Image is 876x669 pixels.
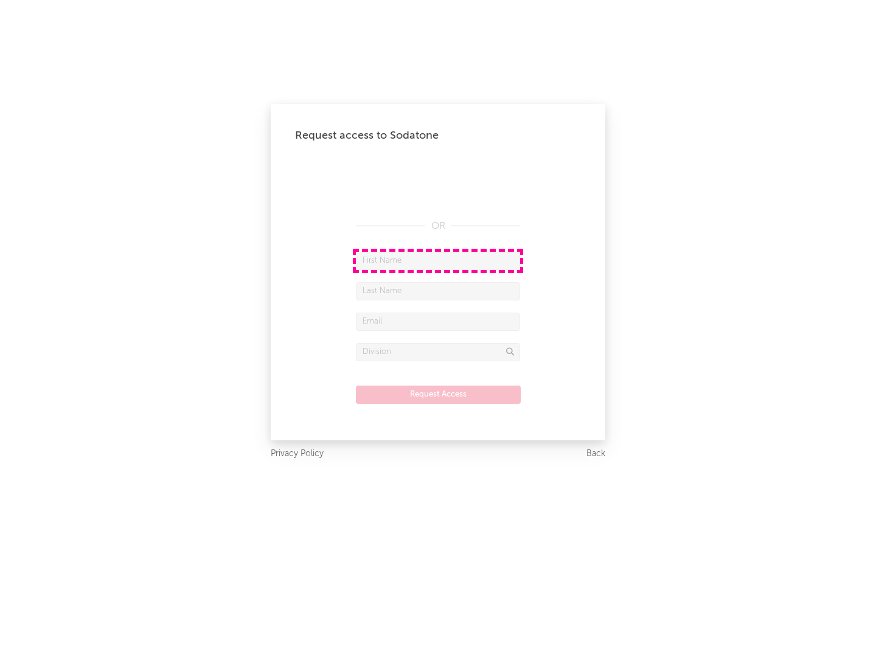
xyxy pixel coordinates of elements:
[586,446,605,462] a: Back
[356,282,520,300] input: Last Name
[356,252,520,270] input: First Name
[356,386,521,404] button: Request Access
[356,219,520,234] div: OR
[295,128,581,143] div: Request access to Sodatone
[356,313,520,331] input: Email
[271,446,324,462] a: Privacy Policy
[356,343,520,361] input: Division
